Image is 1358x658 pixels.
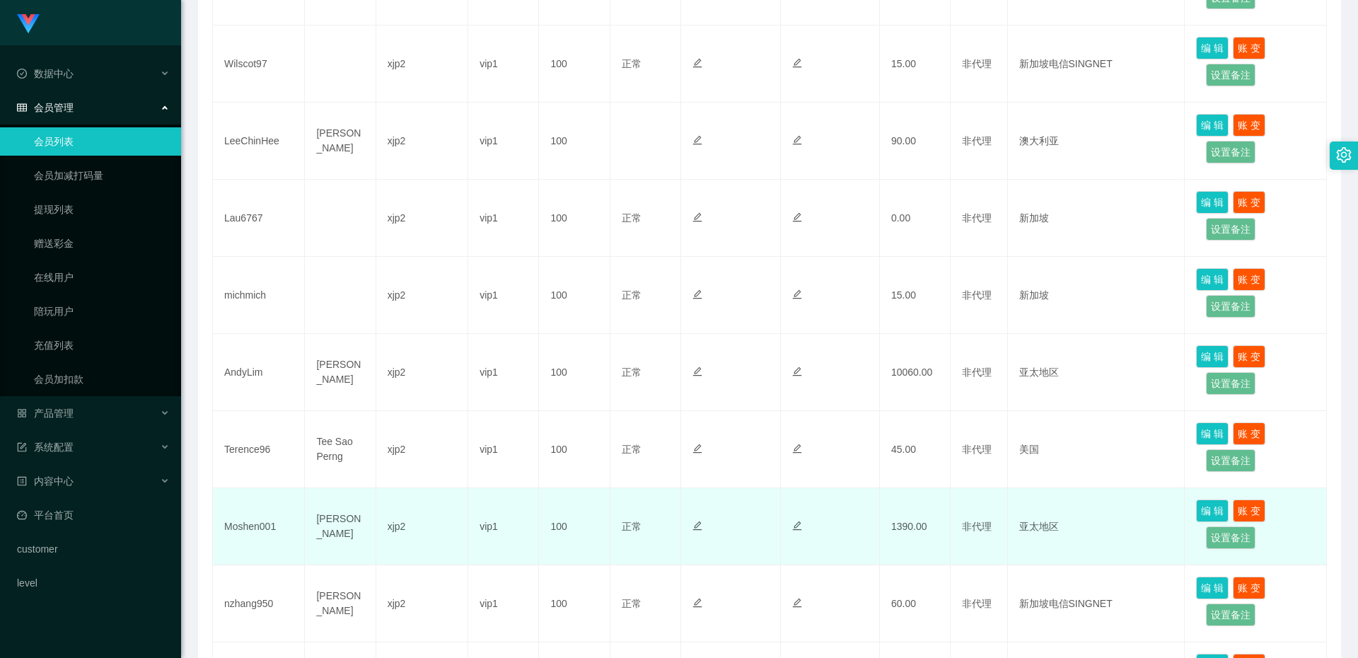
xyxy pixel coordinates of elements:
[1008,103,1185,180] td: 澳大利亚
[792,58,802,68] i: 图标: edit
[213,488,305,565] td: Moshen001
[468,257,539,334] td: vip1
[962,289,992,301] span: 非代理
[1008,411,1185,488] td: 美国
[305,565,376,642] td: [PERSON_NAME]
[34,195,170,224] a: 提现列表
[539,565,610,642] td: 100
[1196,268,1229,291] button: 编 辑
[1196,577,1229,599] button: 编 辑
[792,598,802,608] i: 图标: edit
[17,102,74,113] span: 会员管理
[1196,191,1229,214] button: 编 辑
[213,334,305,411] td: AndyLim
[1008,257,1185,334] td: 新加坡
[792,135,802,145] i: 图标: edit
[17,103,27,112] i: 图标: table
[1233,114,1265,137] button: 账 变
[1196,37,1229,59] button: 编 辑
[692,444,702,454] i: 图标: edit
[880,334,951,411] td: 10060.00
[376,25,468,103] td: xjp2
[1206,141,1255,163] button: 设置备注
[468,180,539,257] td: vip1
[17,535,170,563] a: customer
[692,598,702,608] i: 图标: edit
[1206,526,1255,549] button: 设置备注
[305,411,376,488] td: Tee Sao Perng
[692,366,702,376] i: 图标: edit
[1233,191,1265,214] button: 账 变
[880,103,951,180] td: 90.00
[792,289,802,299] i: 图标: edit
[962,135,992,146] span: 非代理
[1196,345,1229,368] button: 编 辑
[622,366,642,378] span: 正常
[1233,500,1265,522] button: 账 变
[213,411,305,488] td: Terence96
[539,103,610,180] td: 100
[792,366,802,376] i: 图标: edit
[1008,180,1185,257] td: 新加坡
[376,103,468,180] td: xjp2
[962,521,992,532] span: 非代理
[962,444,992,455] span: 非代理
[468,103,539,180] td: vip1
[692,135,702,145] i: 图标: edit
[692,521,702,531] i: 图标: edit
[1008,334,1185,411] td: 亚太地区
[962,58,992,69] span: 非代理
[622,289,642,301] span: 正常
[880,488,951,565] td: 1390.00
[34,127,170,156] a: 会员列表
[17,569,170,597] a: level
[1233,422,1265,445] button: 账 变
[376,257,468,334] td: xjp2
[880,257,951,334] td: 15.00
[17,441,74,453] span: 系统配置
[376,411,468,488] td: xjp2
[17,475,74,487] span: 内容中心
[468,334,539,411] td: vip1
[213,25,305,103] td: Wilscot97
[1196,422,1229,445] button: 编 辑
[376,565,468,642] td: xjp2
[1206,449,1255,472] button: 设置备注
[305,488,376,565] td: [PERSON_NAME]
[17,408,74,419] span: 产品管理
[1206,372,1255,395] button: 设置备注
[539,334,610,411] td: 100
[880,565,951,642] td: 60.00
[17,476,27,486] i: 图标: profile
[880,411,951,488] td: 45.00
[468,488,539,565] td: vip1
[692,212,702,222] i: 图标: edit
[622,521,642,532] span: 正常
[17,68,74,79] span: 数据中心
[622,58,642,69] span: 正常
[692,58,702,68] i: 图标: edit
[792,444,802,454] i: 图标: edit
[539,25,610,103] td: 100
[1196,114,1229,137] button: 编 辑
[34,297,170,325] a: 陪玩用户
[1196,500,1229,522] button: 编 辑
[34,331,170,359] a: 充值列表
[792,212,802,222] i: 图标: edit
[213,565,305,642] td: nzhang950
[34,263,170,292] a: 在线用户
[17,14,40,34] img: logo.9652507e.png
[880,25,951,103] td: 15.00
[539,488,610,565] td: 100
[468,25,539,103] td: vip1
[539,257,610,334] td: 100
[962,212,992,224] span: 非代理
[376,488,468,565] td: xjp2
[376,334,468,411] td: xjp2
[1336,147,1352,163] i: 图标: setting
[34,229,170,258] a: 赠送彩金
[213,103,305,180] td: LeeChinHee
[622,444,642,455] span: 正常
[34,161,170,190] a: 会员加减打码量
[376,180,468,257] td: xjp2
